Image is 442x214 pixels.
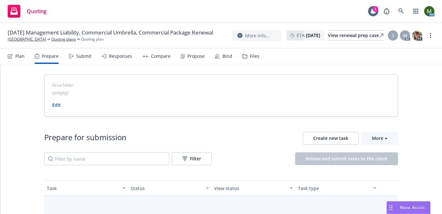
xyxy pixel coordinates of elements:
div: View renewal prep case [328,31,383,40]
span: More info... [245,32,270,39]
img: photo [424,6,434,16]
a: Quoting [5,2,49,20]
span: Nova Assist [400,205,425,210]
div: Responses [109,54,132,59]
div: Filter [182,153,201,165]
div: View status [214,185,286,192]
a: more [427,32,434,39]
div: Plan [15,54,25,59]
div: Prepare for submission [44,132,127,145]
input: Filter by name [44,152,169,165]
div: Bind [222,54,232,59]
button: Status [128,180,212,196]
div: Task type [298,185,370,192]
span: Review and submit tasks to the client [306,156,388,162]
span: Quoting plan [81,36,104,42]
button: Create new task [303,132,359,145]
div: More [372,132,388,144]
a: Search [395,5,408,18]
button: Task [44,180,128,196]
span: Quoting [27,9,47,14]
div: Prepare [42,54,59,59]
div: Status [131,185,202,192]
button: Nova Assist [387,201,431,214]
span: [DATE] Management Liability, Commercial Umbrella, Commercial Package Renewal [8,29,213,36]
a: Edit [52,102,61,108]
button: View status [212,180,295,196]
button: More [361,132,398,145]
button: Filter [172,152,212,165]
div: Task [47,185,119,192]
a: Quoting plans [51,36,76,42]
a: Switch app [409,5,422,18]
span: ETA : [297,32,320,39]
div: Files [250,54,259,59]
button: Review and submit tasks to the client [295,152,398,165]
span: M [403,32,407,39]
div: Propose [187,54,205,59]
div: Drag to move [387,202,395,214]
div: Submit [76,54,91,59]
a: [GEOGRAPHIC_DATA] [8,36,46,42]
button: Task type [295,180,379,196]
button: More info... [232,30,281,41]
div: 1 [373,6,378,12]
span: (empty) [52,89,68,96]
span: Create new task [313,135,348,141]
div: Compare [151,54,170,59]
a: View renewal prep case [328,30,383,41]
a: Report a Bug [380,5,393,18]
img: photo [412,30,422,41]
strong: [DATE] [306,32,320,38]
span: Drive folder [52,82,390,88]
